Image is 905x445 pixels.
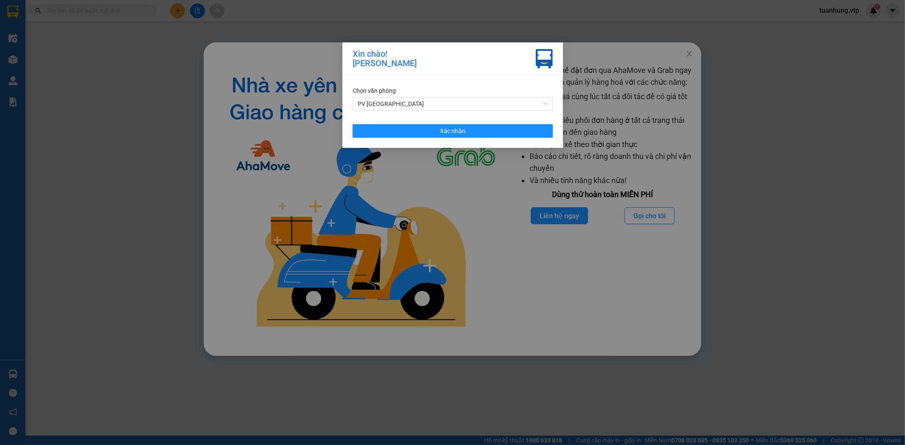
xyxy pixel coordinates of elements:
[536,49,553,69] img: vxr-icon
[353,86,553,95] div: Chọn văn phòng
[353,124,553,138] button: Xác nhận
[353,49,417,69] div: Xin chào! [PERSON_NAME]
[358,97,548,110] span: PV Tân Bình
[440,126,465,136] span: Xác nhận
